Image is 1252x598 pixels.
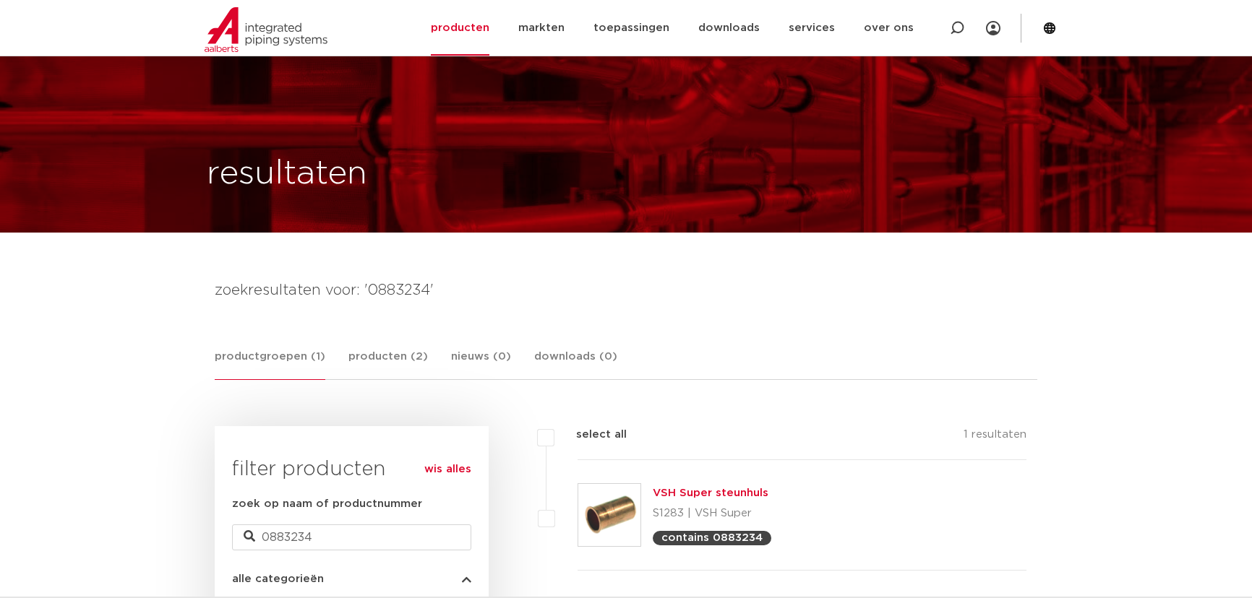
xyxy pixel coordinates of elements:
[661,532,763,543] p: contains 0883234
[215,279,1037,302] h4: zoekresultaten voor: '0883234'
[964,426,1026,448] p: 1 resultaten
[207,151,367,197] h1: resultaten
[653,487,768,498] a: VSH Super steunhuls
[424,461,471,478] a: wis alles
[215,348,325,380] a: productgroepen (1)
[348,348,428,379] a: producten (2)
[232,573,471,584] button: alle categorieën
[451,348,511,379] a: nieuws (0)
[578,484,640,546] img: Thumbnail for VSH Super steunhuls
[232,573,324,584] span: alle categorieën
[653,502,771,525] p: S1283 | VSH Super
[554,426,627,443] label: select all
[232,524,471,550] input: zoeken
[534,348,617,379] a: downloads (0)
[232,455,471,484] h3: filter producten
[232,495,422,513] label: zoek op naam of productnummer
